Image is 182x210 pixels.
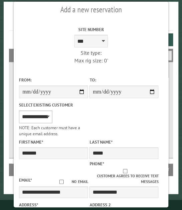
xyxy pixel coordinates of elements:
label: Address 2 [89,202,158,208]
label: Last Name [89,139,158,145]
label: Select existing customer [19,102,88,108]
th: Site [12,164,26,176]
input: Customer agrees to receive text messages [92,169,159,173]
label: Email [19,177,32,183]
label: Address [19,202,88,208]
label: To: [89,77,158,83]
small: NOTE: Each customer must have a unique email address. [19,125,80,137]
h2: Add a new reservation [19,3,163,16]
h2: Filters [9,49,173,61]
label: Phone [89,161,104,167]
h1: Reservations [9,12,173,31]
input: No email [51,180,72,184]
label: No email [51,179,88,185]
label: From: [19,77,88,83]
label: Site Number [56,26,125,33]
label: Customer agrees to receive text messages [89,169,158,184]
div: Site type: [56,49,125,56]
label: First Name [19,139,88,145]
div: Max rig size: 0' [56,57,125,64]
